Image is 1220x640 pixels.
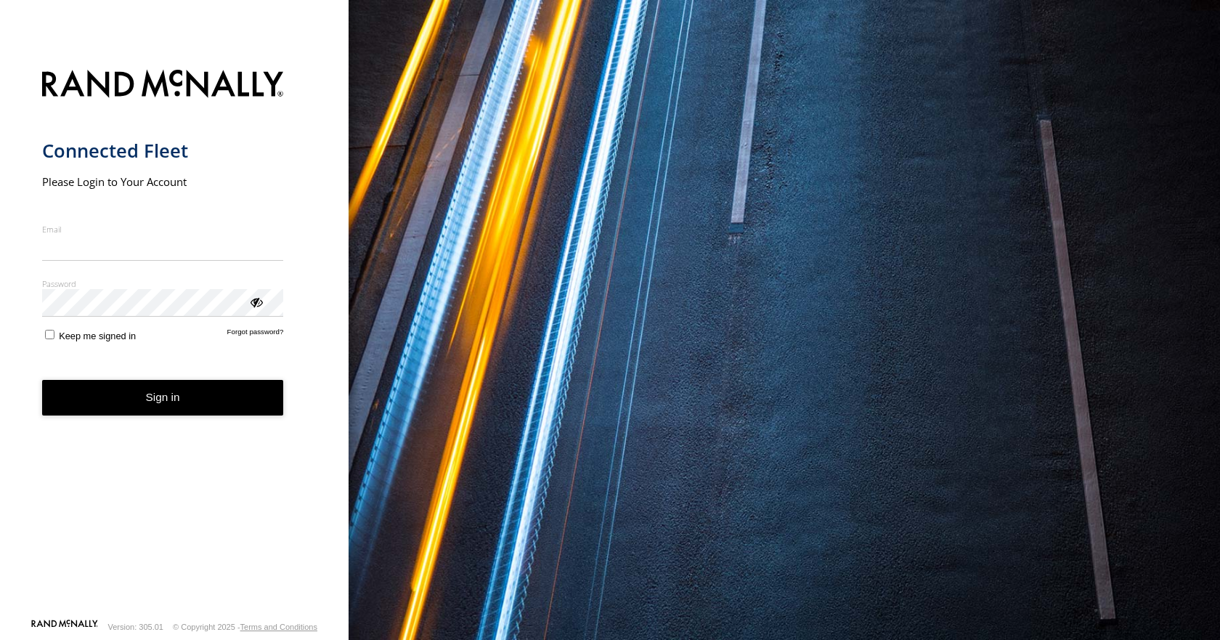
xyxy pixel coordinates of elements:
a: Forgot password? [227,328,284,341]
img: Rand McNally [42,67,284,104]
a: Terms and Conditions [240,623,317,631]
input: Keep me signed in [45,330,54,339]
div: ViewPassword [248,294,263,309]
div: © Copyright 2025 - [173,623,317,631]
h1: Connected Fleet [42,139,284,163]
button: Sign in [42,380,284,416]
label: Email [42,224,284,235]
span: Keep me signed in [59,331,136,341]
label: Password [42,278,284,289]
div: Version: 305.01 [108,623,163,631]
form: main [42,61,307,618]
h2: Please Login to Your Account [42,174,284,189]
a: Visit our Website [31,620,98,634]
